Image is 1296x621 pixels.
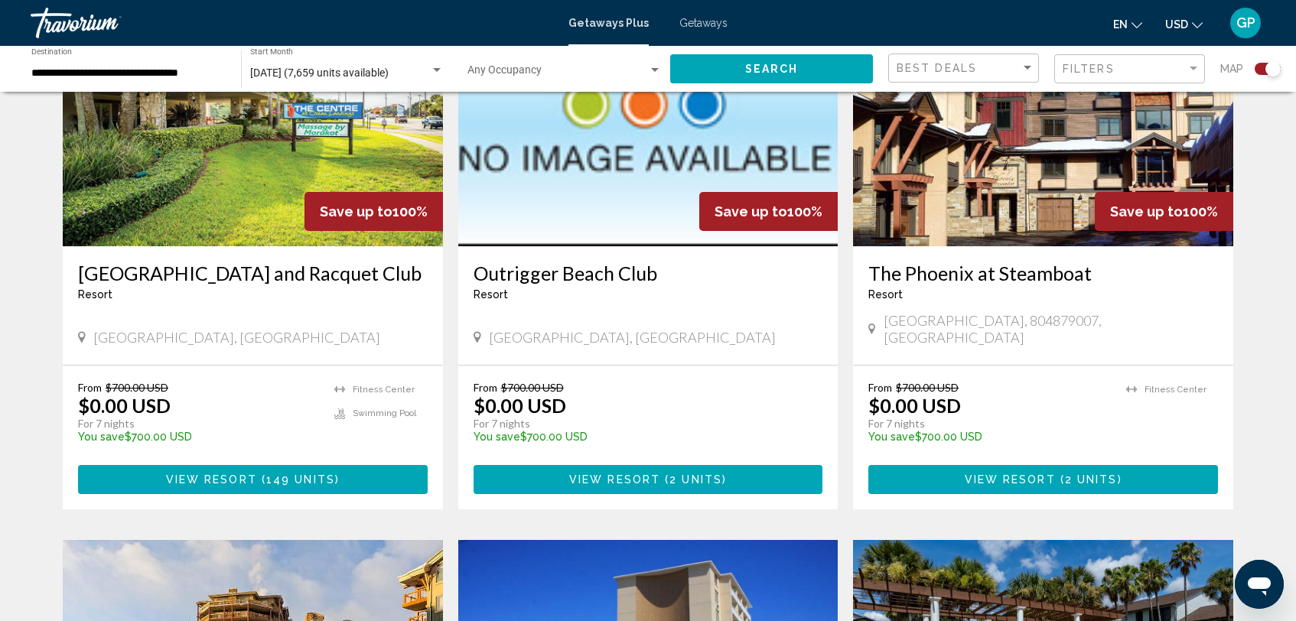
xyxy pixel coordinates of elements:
[474,381,497,394] span: From
[1110,203,1183,219] span: Save up to
[78,431,125,443] span: You save
[250,67,389,79] span: [DATE] (7,659 units available)
[868,262,1218,284] a: The Phoenix at Steamboat
[853,2,1233,246] img: ii_tpx1.jpg
[1063,63,1115,75] span: Filters
[868,465,1218,493] button: View Resort(2 units)
[489,329,776,346] span: [GEOGRAPHIC_DATA], [GEOGRAPHIC_DATA]
[353,408,416,418] span: Swimming Pool
[78,288,112,301] span: Resort
[1165,13,1203,35] button: Change currency
[93,329,380,346] span: [GEOGRAPHIC_DATA], [GEOGRAPHIC_DATA]
[474,262,823,284] a: Outrigger Beach Club
[1226,7,1265,39] button: User Menu
[474,288,508,301] span: Resort
[884,312,1218,346] span: [GEOGRAPHIC_DATA], 804879007, [GEOGRAPHIC_DATA]
[896,381,959,394] span: $700.00 USD
[868,431,1111,443] p: $700.00 USD
[106,381,168,394] span: $700.00 USD
[1113,13,1142,35] button: Change language
[1113,18,1128,31] span: en
[868,288,903,301] span: Resort
[1054,54,1205,85] button: Filter
[474,465,823,493] button: View Resort(2 units)
[699,192,838,231] div: 100%
[63,2,443,246] img: ii_olr1.jpg
[1235,560,1284,609] iframe: Button to launch messaging window
[474,417,808,431] p: For 7 nights
[660,474,727,486] span: ( )
[669,474,722,486] span: 2 units
[569,474,660,486] span: View Resort
[715,203,787,219] span: Save up to
[320,203,392,219] span: Save up to
[78,465,428,493] button: View Resort(149 units)
[304,192,443,231] div: 100%
[679,17,728,29] a: Getaways
[353,385,415,395] span: Fitness Center
[474,431,808,443] p: $700.00 USD
[670,54,873,83] button: Search
[1236,15,1255,31] span: GP
[745,63,799,76] span: Search
[266,474,335,486] span: 149 units
[78,431,319,443] p: $700.00 USD
[78,417,319,431] p: For 7 nights
[1165,18,1188,31] span: USD
[568,17,649,29] a: Getaways Plus
[868,381,892,394] span: From
[31,8,553,38] a: Travorium
[1220,58,1243,80] span: Map
[474,431,520,443] span: You save
[965,474,1056,486] span: View Resort
[1095,192,1233,231] div: 100%
[868,417,1111,431] p: For 7 nights
[1065,474,1118,486] span: 2 units
[1145,385,1206,395] span: Fitness Center
[868,394,961,417] p: $0.00 USD
[501,381,564,394] span: $700.00 USD
[897,62,977,74] span: Best Deals
[78,381,102,394] span: From
[166,474,257,486] span: View Resort
[897,62,1034,75] mat-select: Sort by
[868,431,915,443] span: You save
[1056,474,1122,486] span: ( )
[78,394,171,417] p: $0.00 USD
[78,262,428,284] a: [GEOGRAPHIC_DATA] and Racquet Club
[474,394,566,417] p: $0.00 USD
[257,474,340,486] span: ( )
[458,2,838,246] img: no_image_available_large.jpg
